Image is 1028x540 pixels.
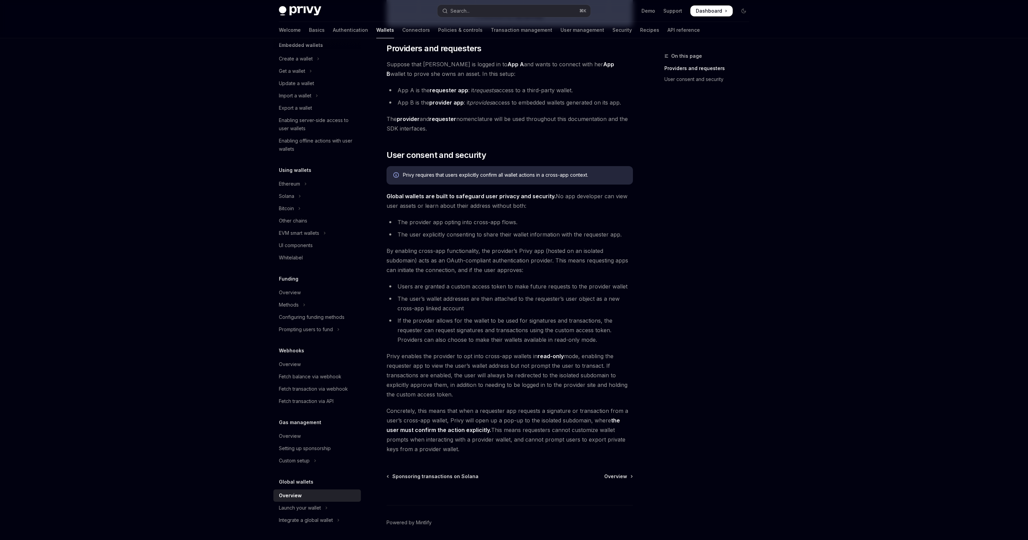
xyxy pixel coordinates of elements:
strong: Global wallets are built to safeguard user privacy and security. [387,193,556,200]
a: Security [612,22,632,38]
li: The provider app opting into cross-app flows. [387,217,633,227]
div: Enabling server-side access to user wallets [279,116,357,133]
em: provides [470,99,492,106]
a: Overview [273,286,361,299]
a: Authentication [333,22,368,38]
div: Enabling offline actions with user wallets [279,137,357,153]
h5: Using wallets [279,166,311,174]
li: App A is the : it access to a third-party wallet. [387,85,633,95]
span: Overview [604,473,627,480]
button: Toggle Create a wallet section [273,53,361,65]
strong: provider [397,116,420,122]
div: Privy requires that users explicitly confirm all wallet actions in a cross-app context. [403,172,626,179]
div: Fetch transaction via API [279,397,334,405]
a: Transaction management [491,22,552,38]
div: EVM smart wallets [279,229,319,237]
button: Toggle Bitcoin section [273,202,361,215]
a: Overview [273,489,361,502]
a: Whitelabel [273,252,361,264]
div: Integrate a global wallet [279,516,333,524]
a: Welcome [279,22,301,38]
div: Methods [279,301,299,309]
a: Overview [273,358,361,370]
span: Providers and requesters [387,43,482,54]
strong: requester [429,116,456,122]
div: Overview [279,491,302,500]
a: Wallets [376,22,394,38]
em: requests [474,87,496,94]
div: Prompting users to fund [279,325,333,334]
div: Solana [279,192,294,200]
strong: provider app [429,99,464,106]
li: If the provider allows for the wallet to be used for signatures and transactions, the requester c... [387,316,633,345]
a: Dashboard [690,5,733,16]
div: Fetch balance via webhook [279,373,341,381]
a: Fetch transaction via webhook [273,383,361,395]
button: Toggle EVM smart wallets section [273,227,361,239]
a: Export a wallet [273,102,361,114]
div: Overview [279,360,301,368]
span: The and nomenclature will be used throughout this documentation and the SDK interfaces. [387,114,633,133]
span: User consent and security [387,150,486,161]
a: Basics [309,22,325,38]
a: Demo [641,8,655,14]
span: Concretely, this means that when a requester app requests a signature or transaction from a user’... [387,406,633,454]
a: Overview [604,473,632,480]
button: Toggle Methods section [273,299,361,311]
a: Enabling offline actions with user wallets [273,135,361,155]
div: Import a wallet [279,92,311,100]
div: Search... [450,7,470,15]
a: User consent and security [664,74,755,85]
a: Overview [273,430,361,442]
svg: Info [393,172,400,179]
a: UI components [273,239,361,252]
span: No app developer can view user assets or learn about their address without both: [387,191,633,211]
button: Toggle Prompting users to fund section [273,323,361,336]
li: Users are granted a custom access token to make future requests to the provider wallet [387,282,633,291]
div: Overview [279,288,301,297]
strong: requester app [430,87,468,94]
div: Setting up sponsorship [279,444,331,453]
span: Sponsoring transactions on Solana [392,473,478,480]
button: Toggle Custom setup section [273,455,361,467]
a: Connectors [402,22,430,38]
span: Dashboard [696,8,722,14]
div: Get a wallet [279,67,305,75]
div: Create a wallet [279,55,313,63]
button: Toggle Solana section [273,190,361,202]
a: Providers and requesters [664,63,755,74]
img: dark logo [279,6,321,16]
span: By enabling cross-app functionality, the provider’s Privy app (hosted on an isolated subdomain) a... [387,246,633,275]
a: Powered by Mintlify [387,519,432,526]
div: Launch your wallet [279,504,321,512]
li: App B is the : it access to embedded wallets generated on its app. [387,98,633,107]
a: Fetch transaction via API [273,395,361,407]
div: Custom setup [279,457,310,465]
button: Toggle Integrate a global wallet section [273,514,361,526]
a: Sponsoring transactions on Solana [387,473,478,480]
a: API reference [667,22,700,38]
span: On this page [671,52,702,60]
span: Suppose that [PERSON_NAME] is logged in to and wants to connect with her wallet to prove she owns... [387,59,633,79]
h5: Webhooks [279,347,304,355]
a: Enabling server-side access to user wallets [273,114,361,135]
div: Ethereum [279,180,300,188]
div: Other chains [279,217,307,225]
strong: App B [387,61,614,77]
a: Setting up sponsorship [273,442,361,455]
button: Toggle dark mode [738,5,749,16]
div: Overview [279,432,301,440]
a: Support [663,8,682,14]
div: UI components [279,241,313,249]
a: User management [560,22,604,38]
div: Bitcoin [279,204,294,213]
h5: Funding [279,275,298,283]
li: The user’s wallet addresses are then attached to the requester’s user object as a new cross-app l... [387,294,633,313]
button: Open search [437,5,591,17]
a: Configuring funding methods [273,311,361,323]
span: ⌘ K [579,8,586,14]
div: Configuring funding methods [279,313,344,321]
strong: App A [508,61,524,68]
div: Fetch transaction via webhook [279,385,348,393]
h5: Global wallets [279,478,313,486]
